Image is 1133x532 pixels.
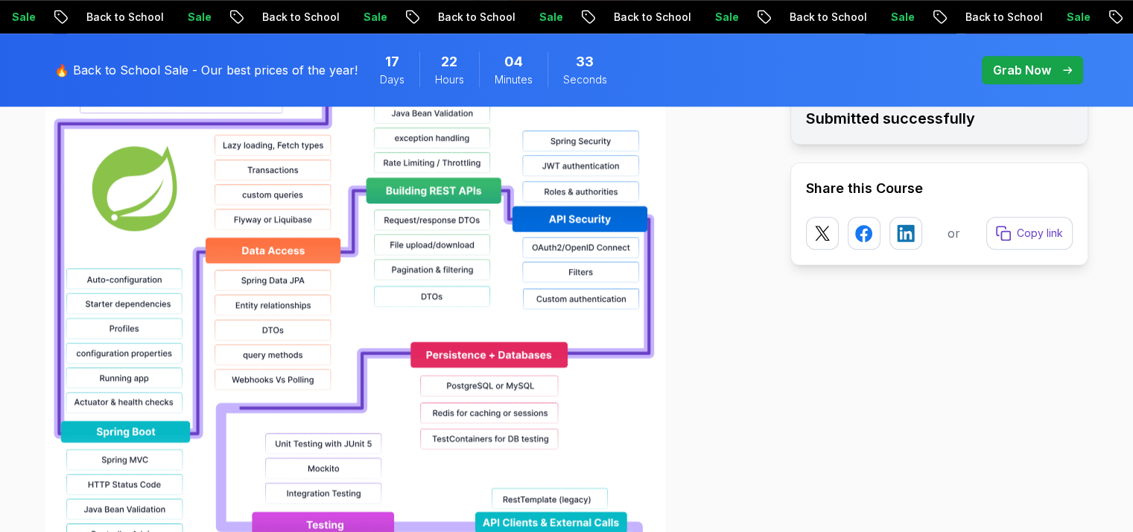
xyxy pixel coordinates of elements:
span: 17 Days [385,51,399,72]
p: Grab Now [993,61,1051,79]
p: or [948,224,960,242]
button: Copy link [986,217,1073,250]
span: 33 Seconds [576,51,594,72]
p: 🔥 Back to School Sale - Our best prices of the year! [54,61,358,79]
span: 22 Hours [441,51,457,72]
p: Sale [174,10,221,25]
p: Back to School [951,10,1053,25]
h2: Submitted successfully [806,108,1073,129]
span: Days [380,72,404,87]
p: Sale [877,10,924,25]
span: 4 Minutes [504,51,523,72]
p: Sale [349,10,397,25]
p: Back to School [424,10,525,25]
p: Back to School [600,10,701,25]
p: Sale [1053,10,1100,25]
p: Sale [525,10,573,25]
p: Copy link [1017,226,1063,241]
p: Back to School [775,10,877,25]
span: Hours [435,72,464,87]
span: Minutes [495,72,533,87]
p: Back to School [72,10,174,25]
span: Seconds [563,72,607,87]
p: Sale [701,10,749,25]
p: Back to School [248,10,349,25]
h2: Share this Course [806,178,1073,199]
